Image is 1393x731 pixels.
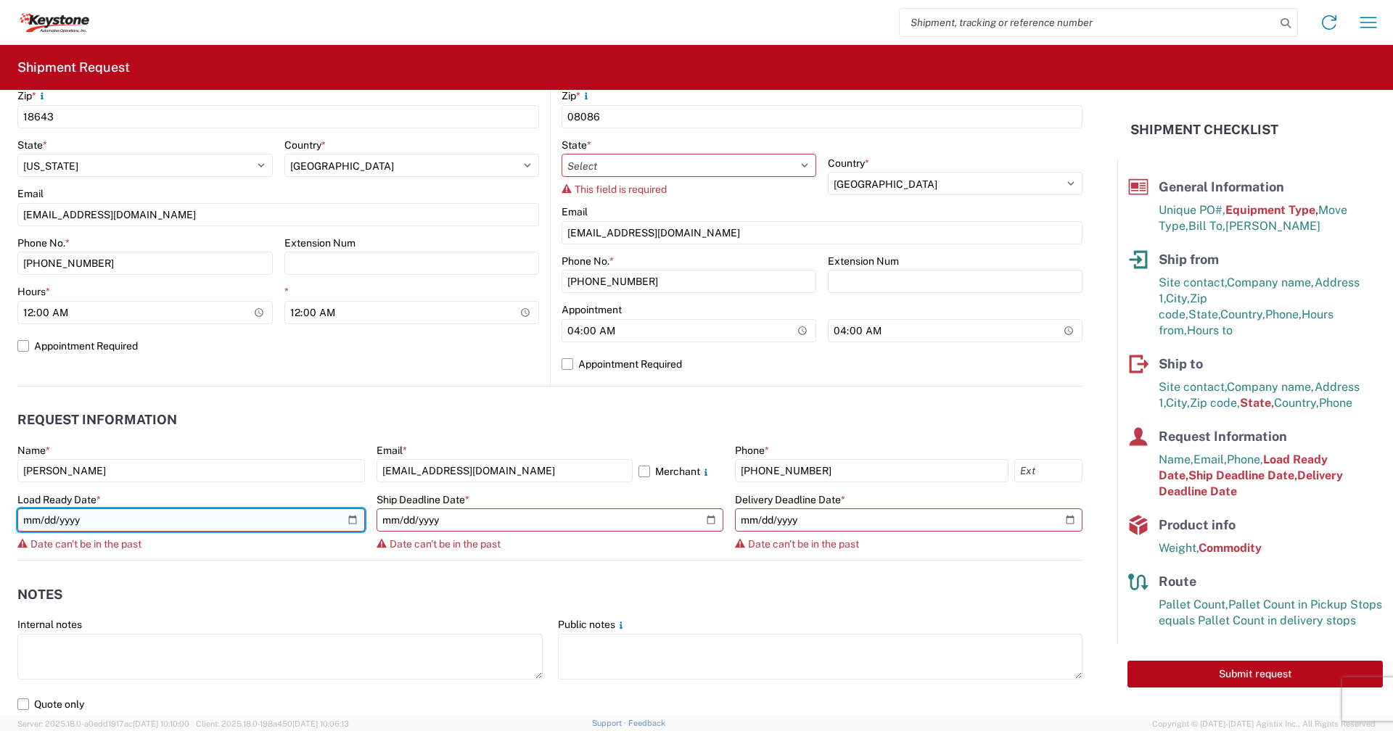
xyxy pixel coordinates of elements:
[1159,356,1203,371] span: Ship to
[1193,453,1227,466] span: Email,
[284,139,326,152] label: Country
[1188,468,1297,482] span: Ship Deadline Date,
[1159,598,1228,611] span: Pallet Count,
[1159,380,1227,394] span: Site contact,
[1227,276,1315,289] span: Company name,
[1159,574,1196,589] span: Route
[1187,323,1233,337] span: Hours to
[17,693,1082,716] label: Quote only
[828,255,899,268] label: Extension Num
[1014,459,1082,482] input: Ext
[735,493,845,506] label: Delivery Deadline Date
[30,538,141,550] span: Date can't be in the past
[748,538,859,550] span: Date can't be in the past
[1227,453,1263,466] span: Phone,
[284,236,356,249] label: Extension Num
[1227,380,1315,394] span: Company name,
[1159,517,1236,532] span: Product info
[592,719,628,727] a: Support
[1225,203,1318,217] span: Equipment Type,
[133,719,189,728] span: [DATE] 10:10:00
[17,89,48,102] label: Zip
[1265,307,1302,321] span: Phone,
[562,89,592,102] label: Zip
[575,183,667,195] span: This field is required
[390,538,501,550] span: Date can't be in the past
[17,139,47,152] label: State
[562,352,1082,376] label: Appointment Required
[1159,541,1199,555] span: Weight,
[1225,219,1320,233] span: [PERSON_NAME]
[17,719,189,728] span: Server: 2025.18.0-a0edd1917ac
[17,236,70,249] label: Phone No.
[1199,541,1262,555] span: Commodity
[638,459,724,482] label: Merchant
[17,59,130,76] h2: Shipment Request
[1159,598,1382,627] span: Pallet Count in Pickup Stops equals Pallet Count in delivery stops
[1152,717,1376,730] span: Copyright © [DATE]-[DATE] Agistix Inc., All Rights Reserved
[17,413,177,427] h2: Request Information
[1274,396,1319,410] span: Country,
[1190,396,1240,410] span: Zip code,
[292,719,349,728] span: [DATE] 10:06:13
[1166,292,1190,305] span: City,
[1159,453,1193,466] span: Name,
[562,303,622,316] label: Appointment
[1188,307,1220,321] span: State,
[558,618,627,631] label: Public notes
[1240,396,1274,410] span: State,
[196,719,349,728] span: Client: 2025.18.0-198a450
[828,157,869,170] label: Country
[17,587,62,602] h2: Notes
[735,444,769,457] label: Phone
[17,493,101,506] label: Load Ready Date
[1188,219,1225,233] span: Bill To,
[1130,121,1278,139] h2: Shipment Checklist
[1319,396,1352,410] span: Phone
[1159,203,1225,217] span: Unique PO#,
[1159,179,1284,194] span: General Information
[562,255,614,268] label: Phone No.
[900,9,1275,36] input: Shipment, tracking or reference number
[1159,429,1287,444] span: Request Information
[1159,276,1227,289] span: Site contact,
[17,285,50,298] label: Hours
[17,444,50,457] label: Name
[377,444,407,457] label: Email
[17,618,82,631] label: Internal notes
[17,187,44,200] label: Email
[377,493,469,506] label: Ship Deadline Date
[1127,661,1383,687] button: Submit request
[628,719,665,727] a: Feedback
[1166,396,1190,410] span: City,
[562,139,591,152] label: State
[1220,307,1265,321] span: Country,
[17,334,539,358] label: Appointment Required
[1159,252,1219,267] span: Ship from
[562,205,588,218] label: Email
